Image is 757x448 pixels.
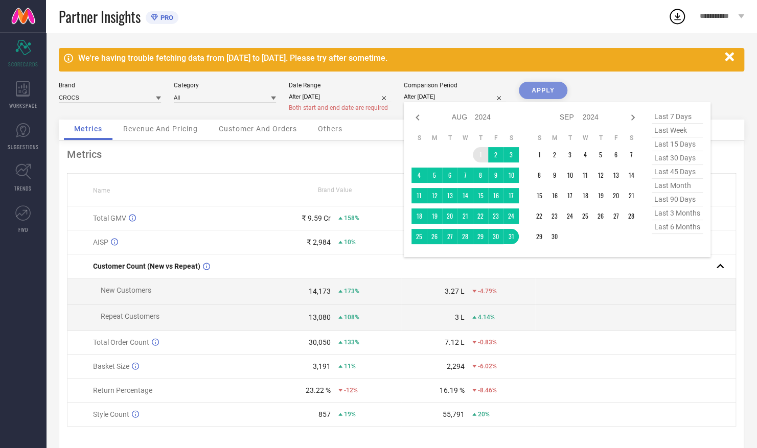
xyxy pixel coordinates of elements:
td: Tue Aug 27 2024 [442,229,457,244]
span: Basket Size [93,362,129,370]
td: Sun Sep 29 2024 [532,229,547,244]
span: 11% [344,363,356,370]
span: last month [652,179,703,193]
span: Total GMV [93,214,126,222]
span: -0.83% [478,339,497,346]
th: Wednesday [578,134,593,142]
span: 133% [344,339,359,346]
th: Saturday [503,134,519,142]
td: Sat Sep 21 2024 [624,188,639,203]
div: 55,791 [443,410,465,418]
span: PRO [158,14,173,21]
td: Sun Aug 11 2024 [411,188,427,203]
td: Sat Aug 10 2024 [503,168,519,183]
span: Metrics [74,125,102,133]
div: Brand [59,82,161,89]
span: Customer Count (New vs Repeat) [93,262,200,270]
span: Total Order Count [93,338,149,346]
td: Wed Sep 11 2024 [578,168,593,183]
div: Category [174,82,276,89]
span: last 30 days [652,151,703,165]
td: Wed Aug 14 2024 [457,188,473,203]
td: Sun Sep 01 2024 [532,147,547,162]
span: last 7 days [652,110,703,124]
th: Sunday [411,134,427,142]
td: Sat Sep 07 2024 [624,147,639,162]
td: Tue Sep 10 2024 [562,168,578,183]
td: Sat Aug 17 2024 [503,188,519,203]
span: Customer And Orders [219,125,297,133]
span: FWD [18,226,28,233]
span: -12% [344,387,358,394]
span: SCORECARDS [8,60,38,68]
td: Thu Sep 26 2024 [593,208,608,224]
td: Tue Aug 06 2024 [442,168,457,183]
td: Sun Sep 15 2024 [532,188,547,203]
th: Sunday [532,134,547,142]
td: Mon Sep 02 2024 [547,147,562,162]
span: Name [93,187,110,194]
td: Mon Aug 19 2024 [427,208,442,224]
td: Fri Aug 30 2024 [488,229,503,244]
td: Thu Sep 05 2024 [593,147,608,162]
td: Sun Aug 04 2024 [411,168,427,183]
td: Mon Aug 26 2024 [427,229,442,244]
td: Sat Aug 31 2024 [503,229,519,244]
td: Fri Sep 27 2024 [608,208,624,224]
span: last week [652,124,703,137]
td: Thu Aug 01 2024 [473,147,488,162]
span: 19% [344,411,356,418]
td: Thu Aug 29 2024 [473,229,488,244]
td: Wed Aug 21 2024 [457,208,473,224]
th: Tuesday [442,134,457,142]
th: Wednesday [457,134,473,142]
span: Revenue And Pricing [123,125,198,133]
div: 3.27 L [445,287,465,295]
th: Thursday [593,134,608,142]
span: 20% [478,411,490,418]
span: last 6 months [652,220,703,234]
div: 3 L [455,313,465,321]
th: Thursday [473,134,488,142]
span: last 15 days [652,137,703,151]
td: Thu Sep 19 2024 [593,188,608,203]
td: Sun Sep 08 2024 [532,168,547,183]
td: Tue Sep 17 2024 [562,188,578,203]
td: Tue Aug 13 2024 [442,188,457,203]
span: SUGGESTIONS [8,143,39,151]
td: Fri Aug 16 2024 [488,188,503,203]
span: 108% [344,314,359,321]
span: 173% [344,288,359,295]
span: Both start and end date are required [289,104,388,111]
span: last 90 days [652,193,703,206]
td: Fri Aug 09 2024 [488,168,503,183]
span: Style Count [93,410,129,418]
span: -4.79% [478,288,497,295]
td: Thu Aug 15 2024 [473,188,488,203]
div: We're having trouble fetching data from [DATE] to [DATE]. Please try after sometime. [78,53,720,63]
div: Next month [627,111,639,124]
td: Wed Aug 28 2024 [457,229,473,244]
td: Mon Sep 23 2024 [547,208,562,224]
td: Fri Aug 02 2024 [488,147,503,162]
span: 158% [344,215,359,222]
td: Fri Sep 13 2024 [608,168,624,183]
td: Fri Aug 23 2024 [488,208,503,224]
div: 2,294 [447,362,465,370]
td: Thu Aug 22 2024 [473,208,488,224]
td: Mon Sep 30 2024 [547,229,562,244]
span: AISP [93,238,108,246]
td: Wed Sep 04 2024 [578,147,593,162]
div: 7.12 L [445,338,465,346]
td: Thu Aug 08 2024 [473,168,488,183]
span: last 45 days [652,165,703,179]
div: Comparison Period [404,82,506,89]
td: Mon Aug 12 2024 [427,188,442,203]
span: Repeat Customers [101,312,159,320]
td: Mon Sep 16 2024 [547,188,562,203]
td: Sat Sep 14 2024 [624,168,639,183]
span: last 3 months [652,206,703,220]
div: 857 [318,410,331,418]
td: Fri Sep 20 2024 [608,188,624,203]
th: Monday [427,134,442,142]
